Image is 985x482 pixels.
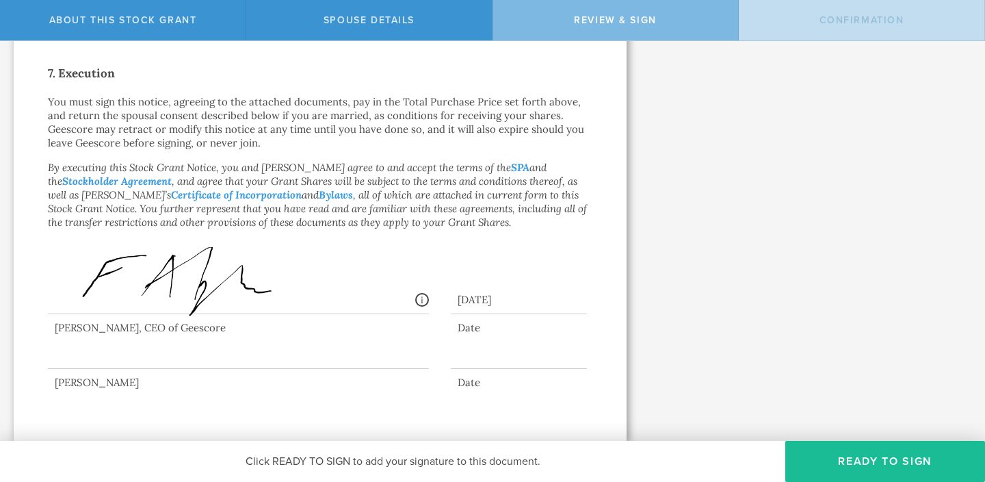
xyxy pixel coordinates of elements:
img: wMKtk8TCCraVwAAAABJRU5ErkJggg== [55,247,312,318]
em: By executing this Stock Grant Notice, you and [PERSON_NAME] agree to and accept the terms of the ... [48,161,587,229]
button: Ready to Sign [785,441,985,482]
h2: 7. Execution [48,62,592,84]
a: Stockholder Agreement [62,175,172,188]
span: Confirmation [819,14,904,26]
span: About this stock grant [49,14,197,26]
p: You must sign this notice, agreeing to the attached documents, pay in the Total Purchase Price se... [48,95,592,150]
div: Date [451,376,587,390]
a: SPA [511,161,529,174]
a: Certificate of Incorporation [171,188,302,201]
a: Bylaws [319,188,353,201]
span: Click READY TO SIGN to add your signature to this document. [246,455,540,468]
span: Spouse Details [324,14,415,26]
div: [DATE] [451,279,587,314]
span: Review & Sign [574,14,657,26]
div: [PERSON_NAME] [48,376,429,390]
